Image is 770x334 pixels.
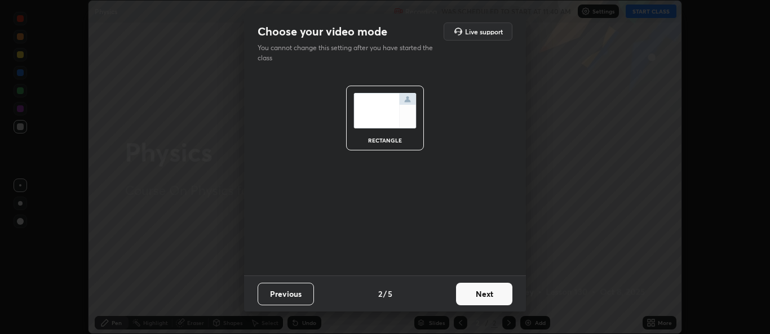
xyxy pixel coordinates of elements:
img: normalScreenIcon.ae25ed63.svg [353,93,417,128]
h5: Live support [465,28,503,35]
button: Next [456,283,512,305]
h4: / [383,288,387,300]
div: rectangle [362,137,408,143]
h2: Choose your video mode [258,24,387,39]
h4: 2 [378,288,382,300]
p: You cannot change this setting after you have started the class [258,43,440,63]
button: Previous [258,283,314,305]
h4: 5 [388,288,392,300]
